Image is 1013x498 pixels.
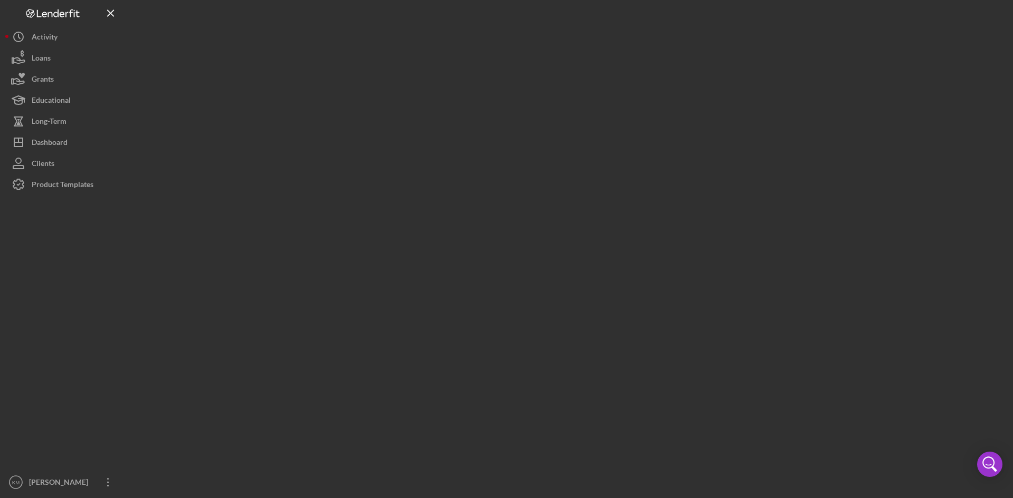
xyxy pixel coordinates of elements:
[977,452,1002,477] div: Open Intercom Messenger
[32,132,68,155] div: Dashboard
[32,69,54,92] div: Grants
[12,480,20,485] text: KM
[5,47,121,69] button: Loans
[32,26,58,50] div: Activity
[26,472,95,495] div: [PERSON_NAME]
[5,153,121,174] button: Clients
[5,111,121,132] button: Long-Term
[32,153,54,177] div: Clients
[5,26,121,47] button: Activity
[32,90,71,113] div: Educational
[5,132,121,153] button: Dashboard
[32,174,93,198] div: Product Templates
[5,472,121,493] button: KM[PERSON_NAME]
[5,90,121,111] button: Educational
[5,69,121,90] button: Grants
[32,47,51,71] div: Loans
[5,174,121,195] button: Product Templates
[32,111,66,134] div: Long-Term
